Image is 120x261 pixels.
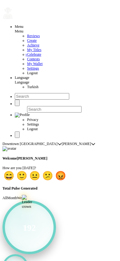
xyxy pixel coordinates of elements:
[27,85,38,89] span: Turkish
[2,166,118,170] div: How are you [DATE]?
[2,146,16,151] img: avatar
[15,80,29,84] span: Language
[15,24,23,29] a: Menu
[2,156,118,161] h4: Welcome [PERSON_NAME]
[62,142,91,146] span: [PERSON_NAME]
[2,7,13,19] img: ReviewElf Logo
[27,118,38,122] span: Privacy
[28,170,41,181] button: Okay
[23,224,36,232] span: 192
[27,106,82,113] input: Search
[27,34,40,38] a: Reviews
[27,38,37,43] a: Create
[27,57,40,61] a: Contests
[27,71,38,75] span: Logout
[27,48,41,52] a: My Titles
[27,122,39,126] span: Settings
[2,170,15,181] button: Great
[15,75,29,80] a: Language
[27,43,39,47] a: Achieve
[15,29,23,33] span: Menu
[2,196,7,200] span: All
[2,142,58,146] span: Downtown [GEOGRAPHIC_DATA]
[91,142,95,146] div: Select employee
[25,53,27,58] span: 1
[27,127,38,131] span: Logout
[27,52,41,57] a: Celebrate
[17,196,25,200] span: Week
[41,170,54,181] button: Not great
[2,200,56,254] div: Total points 192
[2,186,118,191] h4: Total Pulse Generated
[58,142,62,146] div: Select a location
[27,62,42,66] a: My Wallet
[15,113,30,118] img: Profile
[27,66,39,71] a: Settings
[54,170,67,181] button: Angry
[15,170,28,181] button: Good
[7,196,17,200] span: Month
[15,93,69,100] input: Search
